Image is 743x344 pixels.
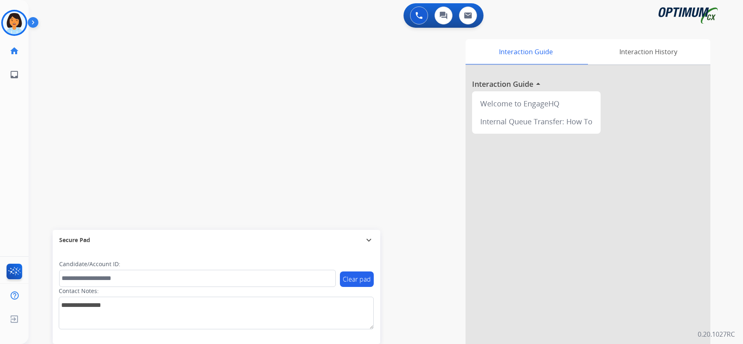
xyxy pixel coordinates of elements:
img: avatar [3,11,26,34]
div: Interaction Guide [466,39,586,64]
label: Candidate/Account ID: [59,260,120,268]
p: 0.20.1027RC [698,329,735,339]
div: Welcome to EngageHQ [475,95,597,112]
div: Interaction History [586,39,710,64]
span: Secure Pad [59,236,90,244]
div: Internal Queue Transfer: How To [475,112,597,130]
button: Clear pad [340,271,374,287]
mat-icon: expand_more [364,235,374,245]
label: Contact Notes: [59,287,99,295]
mat-icon: home [9,46,19,56]
mat-icon: inbox [9,70,19,79]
